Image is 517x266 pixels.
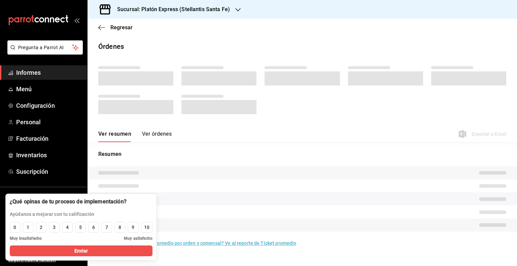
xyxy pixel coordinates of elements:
font: 3 [53,225,56,230]
font: Personal [16,119,41,126]
button: 3 [49,222,60,233]
button: 2 [36,222,46,233]
font: Facturación [16,135,48,142]
font: 6 [92,225,95,230]
button: 8 [115,222,125,233]
font: Ayúdanos a mejorar con tu calificación [10,211,94,217]
font: 0 [13,225,16,230]
button: 0 [10,222,20,233]
button: 10 [141,222,152,233]
button: abrir_cajón_menú [74,18,79,23]
font: Configuración [16,102,55,109]
button: 1 [23,222,33,233]
font: Ver órdenes [142,131,172,137]
font: Inventarios [16,152,47,159]
button: 7 [102,222,112,233]
font: Informes [16,69,41,76]
font: Enviar [74,248,88,254]
font: Órdenes [98,42,124,51]
font: Resumen [98,151,122,157]
font: 4 [66,225,69,230]
button: Enviar [10,245,152,256]
font: Sucursal: Platón Express (Stellantis Santa Fe) [117,6,230,12]
div: pestañas de navegación [98,130,172,142]
a: Pregunta a Parrot AI [5,49,83,56]
font: Muy insatisfecho [10,236,42,241]
font: ¿Quieres ver el consumo promedio por orden y comensal? Ve al reporte de Ticket promedio [98,240,296,246]
button: Regresar [98,24,133,31]
font: 8 [118,225,121,230]
button: 9 [128,222,138,233]
font: 2 [40,225,42,230]
font: 10 [144,225,149,230]
font: Regresar [110,24,133,31]
font: Menú [16,86,32,93]
font: Muy satisfecho [124,236,152,241]
button: 6 [89,222,99,233]
button: 4 [62,222,73,233]
font: Suscripción [16,168,48,175]
font: Pregunta a Parrot AI [18,45,64,50]
font: 5 [79,225,82,230]
button: Pregunta a Parrot AI [7,40,83,55]
font: 7 [105,225,108,230]
font: 9 [132,225,134,230]
font: 1 [27,225,29,230]
font: Ver resumen [98,131,131,137]
button: 5 [75,222,86,233]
